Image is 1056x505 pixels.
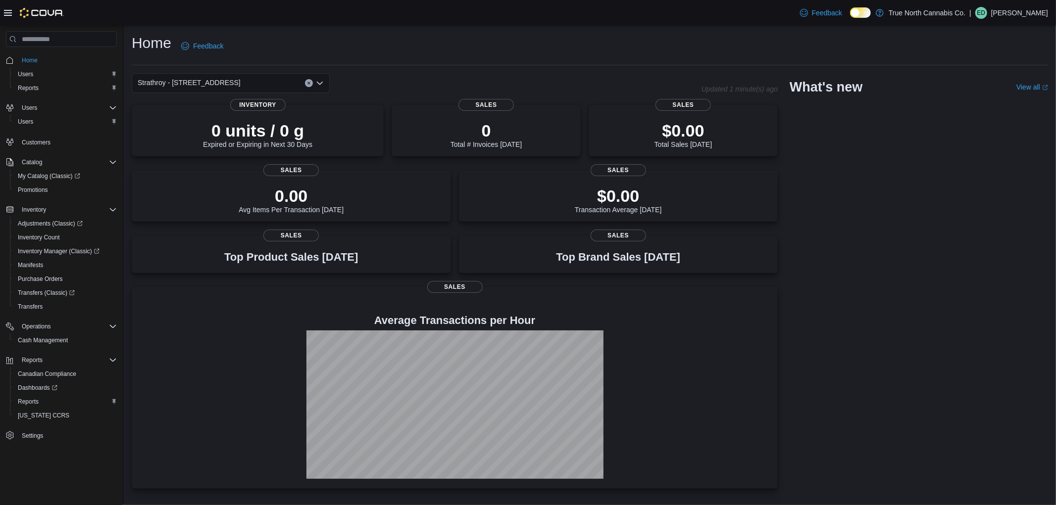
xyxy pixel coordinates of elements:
button: Operations [18,321,55,332]
span: Dashboards [14,382,117,394]
a: Adjustments (Classic) [10,217,121,230]
a: Feedback [177,36,227,56]
span: Cash Management [14,334,117,346]
button: Open list of options [316,79,324,87]
div: Eric Deber [975,7,987,19]
button: Cash Management [10,333,121,347]
button: Reports [10,81,121,95]
span: Transfers [14,301,117,313]
span: Operations [22,322,51,330]
p: | [969,7,971,19]
p: 0.00 [239,186,344,206]
p: $0.00 [575,186,662,206]
p: [PERSON_NAME] [991,7,1048,19]
span: Feedback [812,8,842,18]
span: Sales [591,230,646,241]
a: Users [14,116,37,128]
span: Canadian Compliance [18,370,76,378]
div: Avg Items Per Transaction [DATE] [239,186,344,214]
button: Users [2,101,121,115]
h3: Top Product Sales [DATE] [224,251,358,263]
span: Inventory Count [18,233,60,241]
span: Canadian Compliance [14,368,117,380]
span: Settings [22,432,43,440]
span: Cash Management [18,336,68,344]
span: Reports [18,354,117,366]
span: Promotions [14,184,117,196]
a: Inventory Manager (Classic) [10,244,121,258]
div: Total # Invoices [DATE] [451,121,522,148]
button: Catalog [18,156,46,168]
span: Dashboards [18,384,57,392]
span: Transfers (Classic) [14,287,117,299]
span: Transfers (Classic) [18,289,75,297]
button: Transfers [10,300,121,314]
span: Users [14,68,117,80]
span: Customers [18,136,117,148]
a: Transfers [14,301,47,313]
span: Operations [18,321,117,332]
a: Cash Management [14,334,72,346]
button: Purchase Orders [10,272,121,286]
p: 0 [451,121,522,140]
button: Reports [10,395,121,409]
button: Catalog [2,155,121,169]
button: Home [2,53,121,67]
button: Settings [2,428,121,443]
span: Washington CCRS [14,410,117,421]
a: Transfers (Classic) [10,286,121,300]
a: Inventory Manager (Classic) [14,245,103,257]
button: Users [10,115,121,129]
span: Manifests [14,259,117,271]
a: Reports [14,82,43,94]
h4: Average Transactions per Hour [140,315,770,326]
span: Customers [22,138,50,146]
a: My Catalog (Classic) [14,170,84,182]
span: Home [22,56,38,64]
button: Inventory [2,203,121,217]
span: Home [18,54,117,66]
h1: Home [132,33,171,53]
button: Operations [2,320,121,333]
a: Feedback [796,3,846,23]
div: Transaction Average [DATE] [575,186,662,214]
a: View allExternal link [1016,83,1048,91]
span: My Catalog (Classic) [18,172,80,180]
h2: What's new [790,79,862,95]
span: Inventory [22,206,46,214]
button: Customers [2,135,121,149]
div: Total Sales [DATE] [654,121,712,148]
span: Promotions [18,186,48,194]
span: Users [22,104,37,112]
a: My Catalog (Classic) [10,169,121,183]
span: Catalog [18,156,117,168]
button: Users [18,102,41,114]
span: Purchase Orders [14,273,117,285]
a: Canadian Compliance [14,368,80,380]
a: Dashboards [10,381,121,395]
h3: Top Brand Sales [DATE] [556,251,680,263]
button: Reports [2,353,121,367]
button: [US_STATE] CCRS [10,409,121,422]
span: Inventory Manager (Classic) [14,245,117,257]
a: Adjustments (Classic) [14,218,87,230]
span: Sales [591,164,646,176]
span: Sales [263,164,319,176]
span: Catalog [22,158,42,166]
a: Settings [18,430,47,442]
button: Inventory Count [10,230,121,244]
span: Feedback [193,41,223,51]
span: Users [18,118,33,126]
button: Canadian Compliance [10,367,121,381]
img: Cova [20,8,64,18]
a: Reports [14,396,43,408]
button: Inventory [18,204,50,216]
span: Reports [14,82,117,94]
span: [US_STATE] CCRS [18,412,69,419]
button: Promotions [10,183,121,197]
p: $0.00 [654,121,712,140]
span: Transfers [18,303,43,311]
span: Users [18,102,117,114]
span: Sales [263,230,319,241]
